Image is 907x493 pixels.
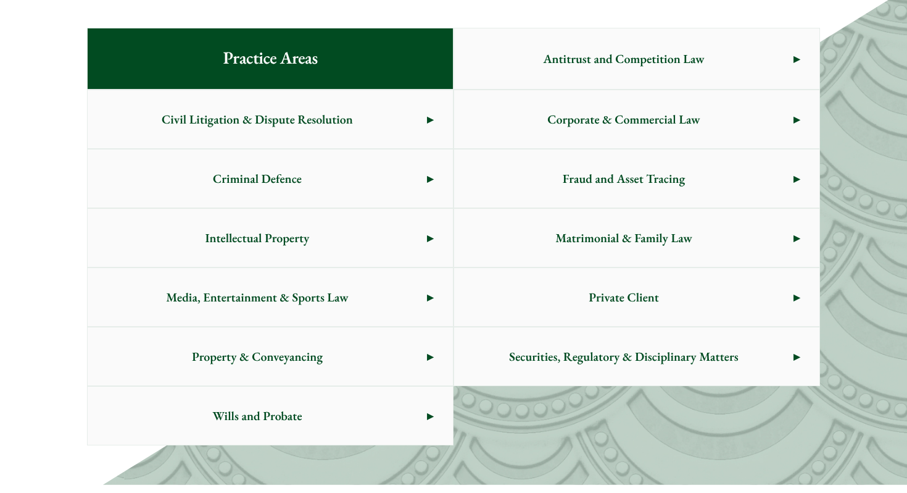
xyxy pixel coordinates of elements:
a: Matrimonial & Family Law [454,209,819,267]
span: Private Client [454,268,793,326]
span: Media, Entertainment & Sports Law [88,268,427,326]
span: Fraud and Asset Tracing [454,150,793,208]
span: Wills and Probate [88,387,427,445]
a: Fraud and Asset Tracing [454,150,819,208]
span: Civil Litigation & Dispute Resolution [88,90,427,148]
span: Property & Conveyancing [88,327,427,386]
a: Private Client [454,268,819,326]
span: Corporate & Commercial Law [454,90,793,148]
a: Civil Litigation & Dispute Resolution [88,90,453,148]
a: Antitrust and Competition Law [454,28,819,89]
span: Securities, Regulatory & Disciplinary Matters [454,327,793,386]
a: Corporate & Commercial Law [454,90,819,148]
a: Media, Entertainment & Sports Law [88,268,453,326]
a: Property & Conveyancing [88,327,453,386]
a: Securities, Regulatory & Disciplinary Matters [454,327,819,386]
span: Intellectual Property [88,209,427,267]
a: Intellectual Property [88,209,453,267]
span: Practice Areas [203,28,337,89]
a: Wills and Probate [88,387,453,445]
span: Antitrust and Competition Law [454,30,793,88]
span: Criminal Defence [88,150,427,208]
a: Criminal Defence [88,150,453,208]
span: Matrimonial & Family Law [454,209,793,267]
